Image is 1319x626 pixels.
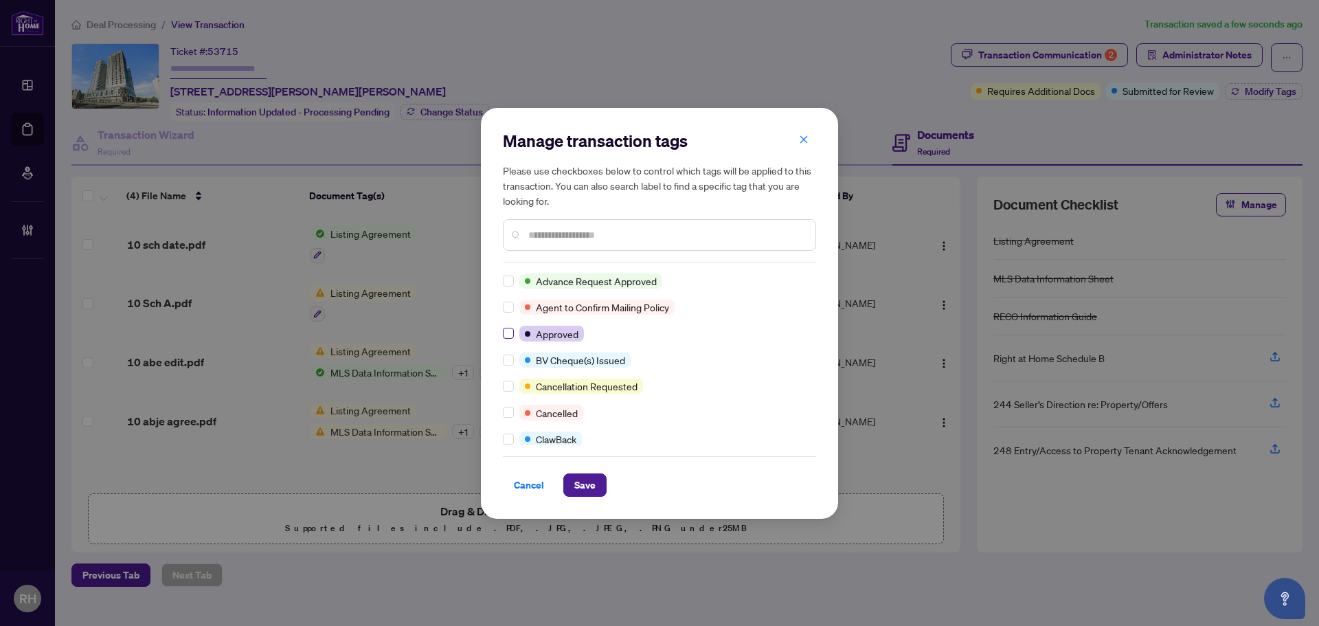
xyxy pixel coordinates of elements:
[1264,578,1305,619] button: Open asap
[574,474,596,496] span: Save
[536,273,657,289] span: Advance Request Approved
[536,405,578,421] span: Cancelled
[503,130,816,152] h2: Manage transaction tags
[536,300,669,315] span: Agent to Confirm Mailing Policy
[563,473,607,497] button: Save
[536,326,578,342] span: Approved
[503,163,816,208] h5: Please use checkboxes below to control which tags will be applied to this transaction. You can al...
[514,474,544,496] span: Cancel
[799,135,809,144] span: close
[503,473,555,497] button: Cancel
[536,353,625,368] span: BV Cheque(s) Issued
[536,432,576,447] span: ClawBack
[536,379,638,394] span: Cancellation Requested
